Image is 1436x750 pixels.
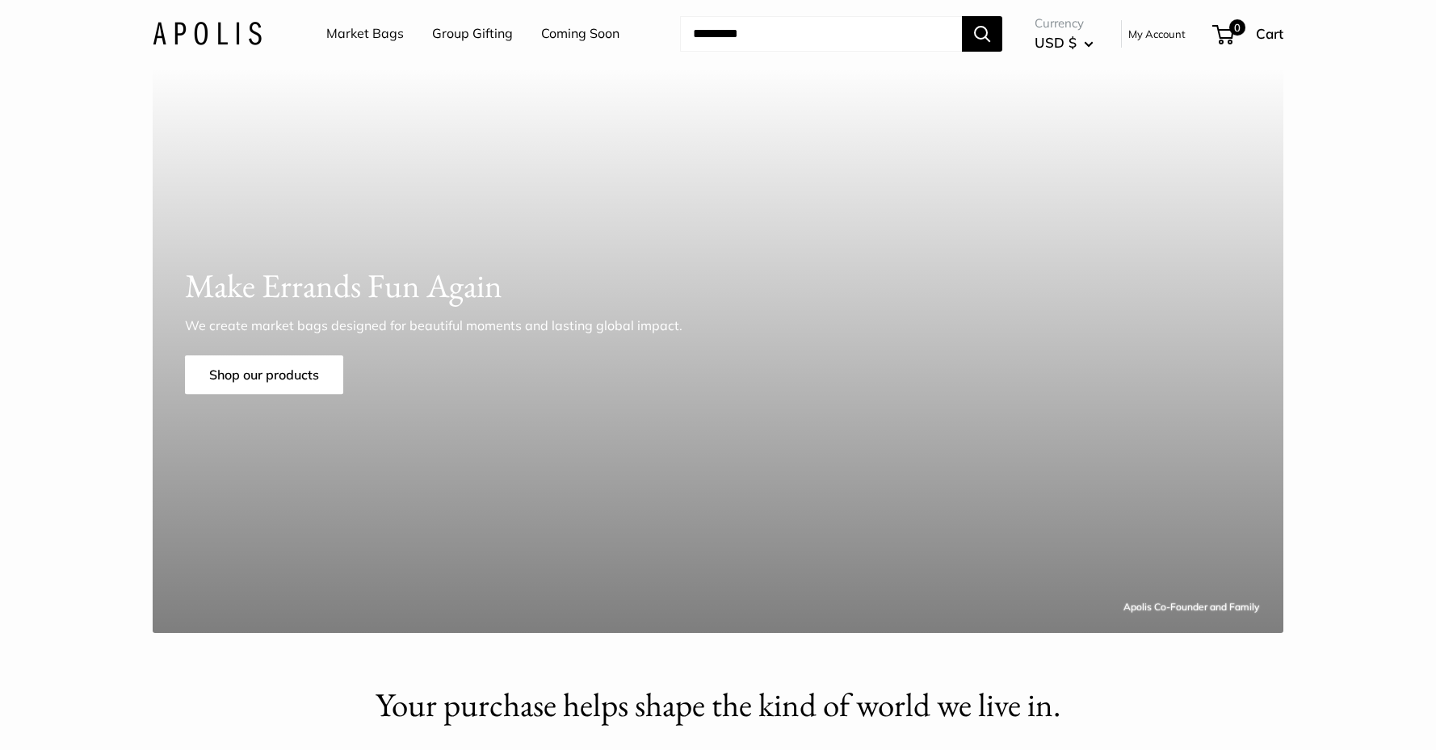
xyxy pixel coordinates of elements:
[185,316,710,335] p: We create market bags designed for beautiful moments and lasting global impact.
[432,22,513,46] a: Group Gifting
[1128,24,1186,44] a: My Account
[1123,598,1259,616] div: Apolis Co-Founder and Family
[680,16,962,52] input: Search...
[1214,21,1283,47] a: 0 Cart
[1035,34,1077,51] span: USD $
[1035,12,1094,35] span: Currency
[541,22,619,46] a: Coming Soon
[962,16,1002,52] button: Search
[153,22,262,45] img: Apolis
[286,681,1150,729] h2: Your purchase helps shape the kind of world we live in.
[326,22,404,46] a: Market Bags
[185,355,343,394] a: Shop our products
[1256,25,1283,42] span: Cart
[185,262,1251,310] h1: Make Errands Fun Again
[1035,30,1094,56] button: USD $
[1229,19,1245,36] span: 0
